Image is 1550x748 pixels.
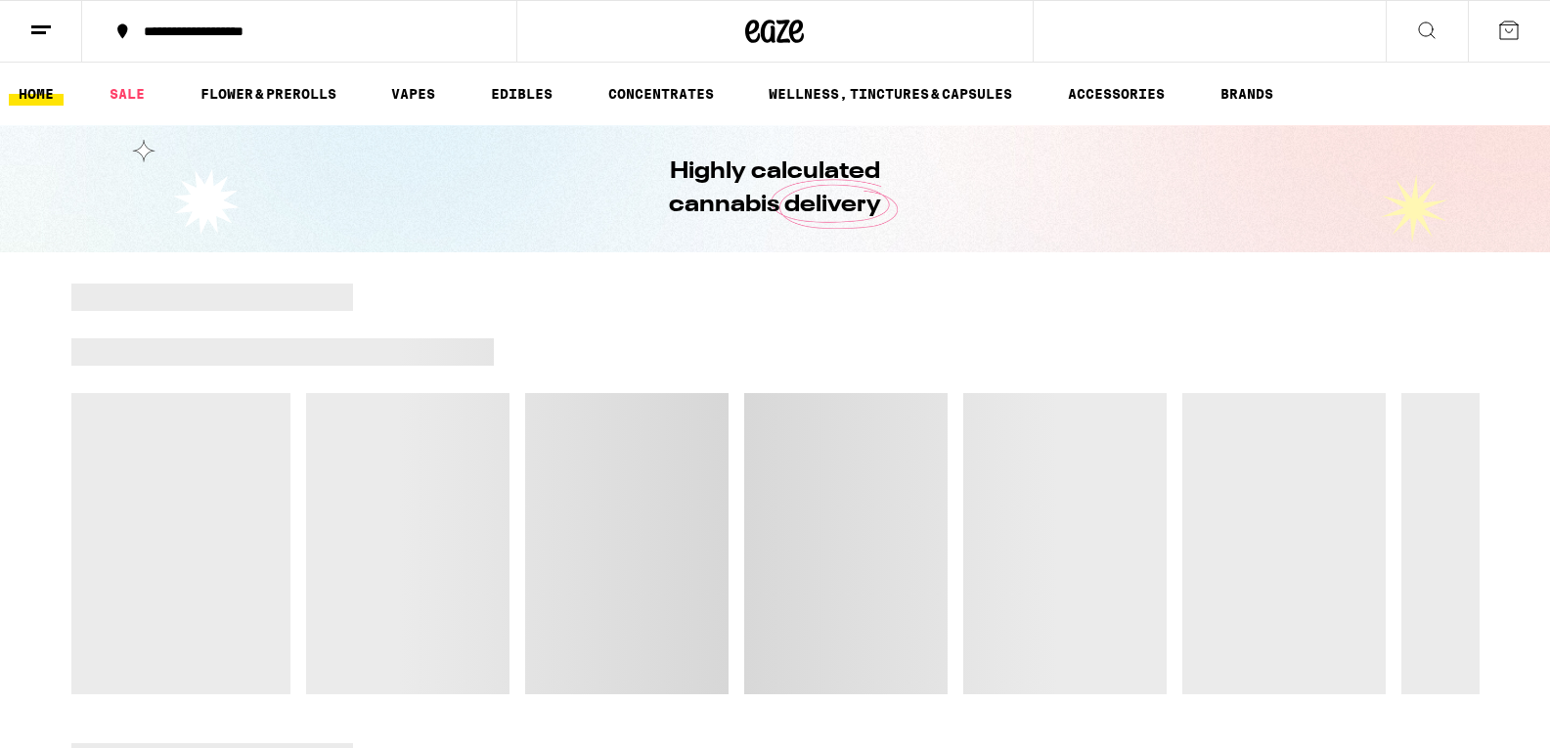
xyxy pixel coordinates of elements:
a: HOME [9,82,64,106]
a: ACCESSORIES [1058,82,1174,106]
a: WELLNESS, TINCTURES & CAPSULES [759,82,1022,106]
a: EDIBLES [481,82,562,106]
a: CONCENTRATES [598,82,724,106]
a: SALE [100,82,155,106]
a: VAPES [381,82,445,106]
h1: Highly calculated cannabis delivery [614,155,937,222]
a: BRANDS [1211,82,1283,106]
a: FLOWER & PREROLLS [191,82,346,106]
